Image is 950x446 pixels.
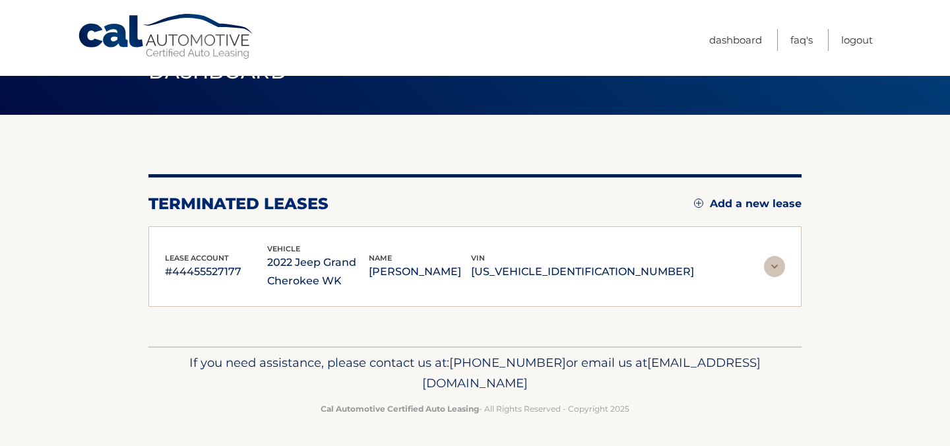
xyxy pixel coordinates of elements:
span: [PHONE_NUMBER] [449,355,566,370]
a: Add a new lease [694,197,802,210]
span: vehicle [267,244,300,253]
img: add.svg [694,199,703,208]
a: Dashboard [709,29,762,51]
p: - All Rights Reserved - Copyright 2025 [157,402,793,416]
h2: terminated leases [148,194,329,214]
span: lease account [165,253,229,263]
strong: Cal Automotive Certified Auto Leasing [321,404,479,414]
p: [PERSON_NAME] [369,263,471,281]
a: Logout [841,29,873,51]
a: Cal Automotive [77,13,255,60]
p: 2022 Jeep Grand Cherokee WK [267,253,369,290]
img: accordion-rest.svg [764,256,785,277]
p: If you need assistance, please contact us at: or email us at [157,352,793,395]
p: [US_VEHICLE_IDENTIFICATION_NUMBER] [471,263,694,281]
span: name [369,253,392,263]
span: vin [471,253,485,263]
a: FAQ's [790,29,813,51]
p: #44455527177 [165,263,267,281]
